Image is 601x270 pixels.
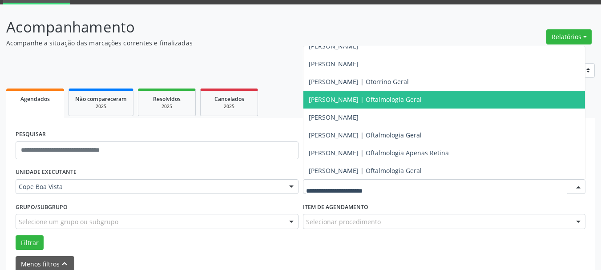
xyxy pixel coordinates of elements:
span: [PERSON_NAME] | Otorrino Geral [309,77,409,86]
div: 2025 [207,103,251,110]
p: Acompanhe a situação das marcações correntes e finalizadas [6,38,418,48]
label: PESQUISAR [16,128,46,141]
span: Agendados [20,95,50,103]
span: Cope Boa Vista [19,182,280,191]
span: [PERSON_NAME] | Oftalmologia Geral [309,131,422,139]
span: [PERSON_NAME] | Oftalmologia Geral [309,166,422,175]
label: Item de agendamento [303,200,368,214]
label: UNIDADE EXECUTANTE [16,165,77,179]
span: Selecionar procedimento [306,217,381,226]
span: [PERSON_NAME] [309,113,359,121]
div: 2025 [145,103,189,110]
span: Resolvidos [153,95,181,103]
div: 2025 [75,103,127,110]
span: [PERSON_NAME] | Oftalmologia Apenas Retina [309,149,449,157]
i: keyboard_arrow_up [60,259,69,269]
button: Relatórios [546,29,592,44]
label: Grupo/Subgrupo [16,200,68,214]
span: [PERSON_NAME] [309,42,359,50]
span: [PERSON_NAME] [309,60,359,68]
p: Acompanhamento [6,16,418,38]
span: [PERSON_NAME] | Oftalmologia Geral [309,95,422,104]
span: Não compareceram [75,95,127,103]
button: Filtrar [16,235,44,250]
span: Selecione um grupo ou subgrupo [19,217,118,226]
span: Cancelados [214,95,244,103]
